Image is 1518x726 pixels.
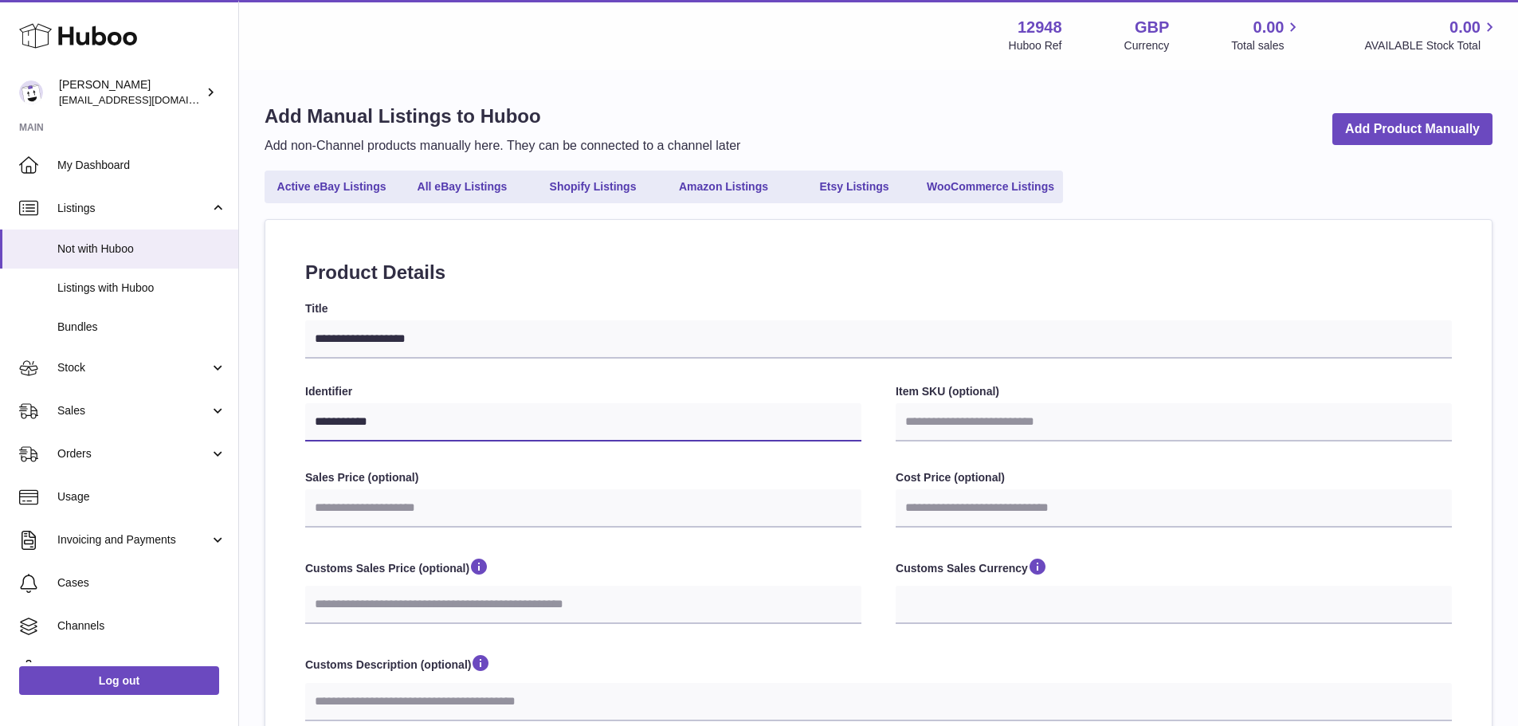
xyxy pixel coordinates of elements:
[896,470,1452,485] label: Cost Price (optional)
[57,403,210,418] span: Sales
[268,174,395,200] a: Active eBay Listings
[896,384,1452,399] label: Item SKU (optional)
[1231,17,1302,53] a: 0.00 Total sales
[1018,17,1062,38] strong: 12948
[57,201,210,216] span: Listings
[59,93,234,106] span: [EMAIL_ADDRESS][DOMAIN_NAME]
[1009,38,1062,53] div: Huboo Ref
[57,241,226,257] span: Not with Huboo
[19,80,43,104] img: internalAdmin-12948@internal.huboo.com
[305,260,1452,285] h2: Product Details
[59,77,202,108] div: [PERSON_NAME]
[57,661,226,677] span: Settings
[921,174,1060,200] a: WooCommerce Listings
[305,470,861,485] label: Sales Price (optional)
[1364,17,1499,53] a: 0.00 AVAILABLE Stock Total
[305,556,861,582] label: Customs Sales Price (optional)
[398,174,526,200] a: All eBay Listings
[57,446,210,461] span: Orders
[896,556,1452,582] label: Customs Sales Currency
[57,158,226,173] span: My Dashboard
[57,489,226,504] span: Usage
[790,174,918,200] a: Etsy Listings
[57,320,226,335] span: Bundles
[1364,38,1499,53] span: AVAILABLE Stock Total
[19,666,219,695] a: Log out
[57,360,210,375] span: Stock
[1253,17,1285,38] span: 0.00
[305,301,1452,316] label: Title
[1449,17,1481,38] span: 0.00
[529,174,657,200] a: Shopify Listings
[265,104,740,129] h1: Add Manual Listings to Huboo
[57,532,210,547] span: Invoicing and Payments
[265,137,740,155] p: Add non-Channel products manually here. They can be connected to a channel later
[305,653,1452,678] label: Customs Description (optional)
[1135,17,1169,38] strong: GBP
[1332,113,1493,146] a: Add Product Manually
[660,174,787,200] a: Amazon Listings
[305,384,861,399] label: Identifier
[57,281,226,296] span: Listings with Huboo
[1124,38,1170,53] div: Currency
[57,575,226,591] span: Cases
[1231,38,1302,53] span: Total sales
[57,618,226,634] span: Channels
